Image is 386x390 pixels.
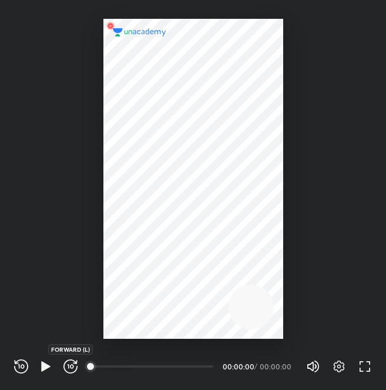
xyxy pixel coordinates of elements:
[103,19,118,33] img: wMgqJGBwKWe8AAAAABJRU5ErkJggg==
[48,344,93,355] div: FORWARD (L)
[113,28,167,36] img: logo.2a7e12a2.svg
[223,363,252,370] div: 00:00:00
[260,363,292,370] div: 00:00:00
[254,363,257,370] div: /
